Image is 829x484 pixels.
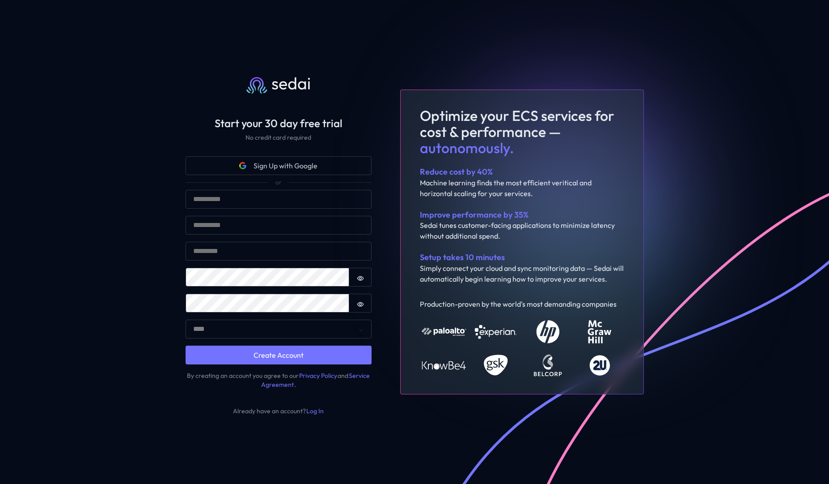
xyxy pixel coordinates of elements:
[171,117,386,130] h2: Start your 30 day free trial
[420,139,514,157] span: autonomously.
[420,107,624,156] h1: Optimize your ECS services for cost & performance —
[299,371,338,380] a: Privacy Policy
[261,371,370,389] a: Service Agreement
[349,268,372,287] button: Show password
[420,252,624,262] div: Setup takes 10 minutes
[254,160,317,171] span: Sign Up with Google
[239,162,246,169] svg: Google icon
[420,177,624,199] div: Machine learning finds the most efficient veritical and horizontal scaling for your services.
[420,220,624,241] div: Sedai tunes customer-facing applications to minimize latency without additional spend.
[306,407,324,415] a: Log In
[186,156,372,175] button: Google iconSign Up with Google
[186,407,372,416] div: Already have an account?
[420,299,624,309] div: Production-proven by the world's most demanding companies
[420,210,624,220] div: Improve performance by 35%
[420,263,624,284] div: Simply connect your cloud and sync monitoring data — Sedai will automatically begin learning how ...
[171,133,386,142] div: No credit card required
[186,372,372,389] div: By creating an account you agree to our and .
[420,167,624,177] div: Reduce cost by 40%
[349,294,372,313] button: Show password
[186,346,372,364] button: Create Account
